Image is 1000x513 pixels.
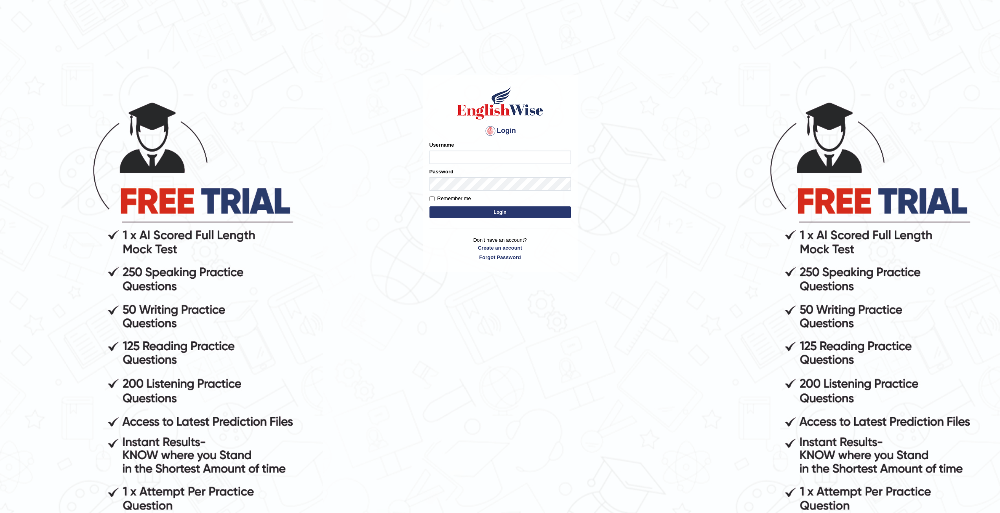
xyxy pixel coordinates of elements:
input: Remember me [429,196,435,201]
label: Username [429,141,454,149]
a: Create an account [429,244,571,252]
a: Forgot Password [429,254,571,261]
p: Don't have an account? [429,236,571,261]
label: Password [429,168,453,175]
button: Login [429,206,571,218]
label: Remember me [429,195,471,202]
h4: Login [429,125,571,137]
img: Logo of English Wise sign in for intelligent practice with AI [455,85,545,121]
